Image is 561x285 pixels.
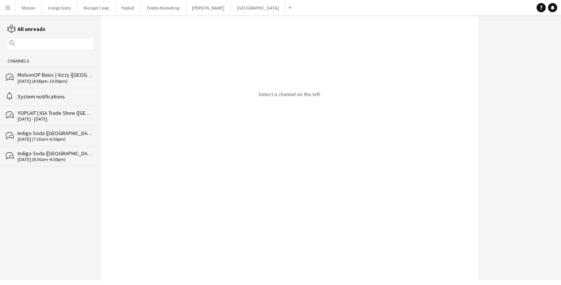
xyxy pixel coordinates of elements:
a: All unreads [8,26,45,32]
div: [DATE] (4:00pm-10:00pm) [18,79,93,84]
button: Yoplait [115,0,141,15]
button: [GEOGRAPHIC_DATA] [231,0,285,15]
div: [DATE] (7:30am-6:30pm) [18,137,93,142]
div: [DATE] - [DATE] [18,116,93,122]
button: Molson [16,0,42,15]
button: Manger Coop [77,0,115,15]
div: Indigo Soda ([GEOGRAPHIC_DATA]) [18,130,93,137]
p: Select a channel on the left. [258,91,321,98]
button: Indigo Soda [42,0,77,15]
button: Hobbs Marketing [141,0,186,15]
div: [DATE] (8:30am-4:30pm) [18,157,93,162]
div: YOPLAIT | IGA Trade Show ([GEOGRAPHIC_DATA], [GEOGRAPHIC_DATA]) [18,109,93,116]
div: System notifications [18,93,93,100]
div: MolsonOP Basic | Vizzy ([GEOGRAPHIC_DATA], [GEOGRAPHIC_DATA]) [18,71,93,78]
button: [PERSON_NAME] [186,0,231,15]
div: Indigo Soda ([GEOGRAPHIC_DATA]) [18,150,93,157]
